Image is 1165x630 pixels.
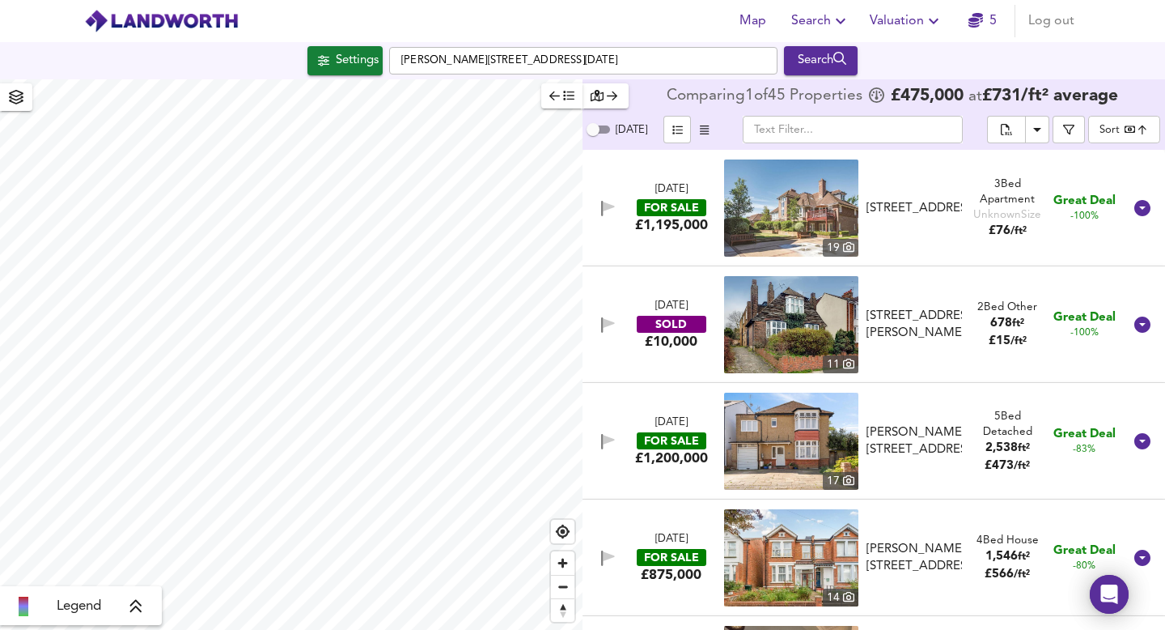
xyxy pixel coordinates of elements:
button: Zoom out [551,575,574,598]
img: property thumbnail [724,160,858,257]
img: property thumbnail [724,393,858,490]
span: at [968,89,982,104]
div: £1,195,000 [635,216,708,234]
img: property thumbnail [724,276,858,373]
span: £ 76 [989,225,1027,237]
button: Zoom in [551,551,574,575]
button: Map [727,5,778,37]
span: Log out [1028,10,1074,32]
span: 678 [990,317,1012,330]
button: Reset bearing to north [551,598,574,622]
span: Legend [57,597,101,616]
span: -100% [1070,326,1099,340]
div: [STREET_ADDRESS][PERSON_NAME] [866,308,962,343]
div: FOR SALE [637,549,706,566]
a: property thumbnail 19 [724,160,858,257]
div: Open Intercom Messenger [1090,575,1129,614]
span: ft² [1012,318,1024,329]
span: Great Deal [1053,426,1116,443]
svg: Show Details [1133,548,1152,568]
div: 17 [823,472,858,490]
div: Unknown Size [973,207,1041,223]
span: [DATE] [616,125,647,135]
button: Settings [307,46,383,75]
a: property thumbnail 11 [724,276,858,373]
img: property thumbnail [724,509,858,607]
div: SOLD [637,316,706,333]
span: £ 475,000 [891,88,964,104]
div: Byron Road, Mill Hill, London, NW7 4AH [860,541,968,576]
div: Milton Road, London, NW7 4AU [860,424,968,459]
div: [PERSON_NAME][STREET_ADDRESS] [866,541,962,576]
span: £ 566 [985,568,1030,581]
span: Map [733,10,772,32]
div: [DATE] [655,532,688,547]
button: Log out [1022,5,1081,37]
button: Download Results [1025,116,1049,143]
input: Text Filter... [743,116,963,143]
div: [DATE]SOLD£10,000 property thumbnail 11 [STREET_ADDRESS][PERSON_NAME]2Bed Other678ft²£15/ft² Grea... [582,266,1165,383]
div: 2 Bed Other [977,300,1037,315]
div: [DATE]FOR SALE£875,000 property thumbnail 14 [PERSON_NAME][STREET_ADDRESS]4Bed House1,546ft²£566/... [582,500,1165,616]
span: / ft² [1010,336,1027,347]
div: Click to configure Search Settings [307,46,383,75]
button: Search [785,5,857,37]
div: Sort [1088,116,1160,143]
span: Search [791,10,850,32]
div: [DATE] [655,182,688,198]
div: split button [987,116,1049,143]
button: Find my location [551,520,574,543]
button: Valuation [863,5,950,37]
span: £ 731 / ft² average [982,87,1118,104]
span: / ft² [1014,569,1030,580]
span: Great Deal [1053,543,1116,560]
span: Great Deal [1053,309,1116,326]
a: 5 [968,10,997,32]
span: ft² [1018,551,1030,562]
div: [DATE] [655,415,688,431]
button: 5 [956,5,1008,37]
span: Reset bearing to north [551,599,574,622]
div: [DATE]FOR SALE£1,195,000 property thumbnail 19 [STREET_ADDRESS]3Bed ApartmentUnknownSize£76/ft² G... [582,150,1165,266]
div: 4 Bed House [976,533,1039,548]
svg: Show Details [1133,315,1152,334]
div: Sort [1099,122,1120,138]
div: [PERSON_NAME][STREET_ADDRESS] [866,424,962,459]
img: logo [84,9,239,33]
a: property thumbnail 17 [724,393,858,490]
svg: Show Details [1133,198,1152,218]
input: Enter a location... [389,47,777,74]
div: [DATE]FOR SALE£1,200,000 property thumbnail 17 [PERSON_NAME][STREET_ADDRESS]5Bed Detached2,538ft²... [582,383,1165,500]
span: / ft² [1010,226,1027,236]
span: -100% [1070,210,1099,223]
div: [DATE] [655,299,688,314]
span: Valuation [870,10,943,32]
div: £875,000 [641,566,701,584]
a: property thumbnail 14 [724,509,858,607]
div: 5 Bed Detached [968,409,1045,441]
div: Search [788,50,854,71]
span: Great Deal [1053,193,1116,210]
div: 11 [823,355,858,373]
div: FOR SALE [637,432,706,449]
div: Comparing 1 of 45 Properties [667,88,866,104]
span: 1,546 [985,551,1018,563]
div: 3 Bed Apartment [968,177,1045,208]
span: £ 15 [989,335,1027,347]
span: ft² [1018,443,1030,453]
div: Run Your Search [784,46,858,75]
div: [STREET_ADDRESS] [866,200,962,217]
span: 2,538 [985,442,1018,454]
span: £ 473 [985,460,1030,472]
div: Settings [336,50,379,71]
div: FOR SALE [637,199,706,216]
span: -83% [1073,443,1095,457]
span: -80% [1073,560,1095,573]
span: / ft² [1014,461,1030,471]
div: Flat 1, Dawlish Court, Daws Lane, NW7 4SG [860,308,968,343]
div: Mill Hill Place, NW7 4AQ [860,200,968,217]
div: 19 [823,239,858,257]
div: 14 [823,589,858,607]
